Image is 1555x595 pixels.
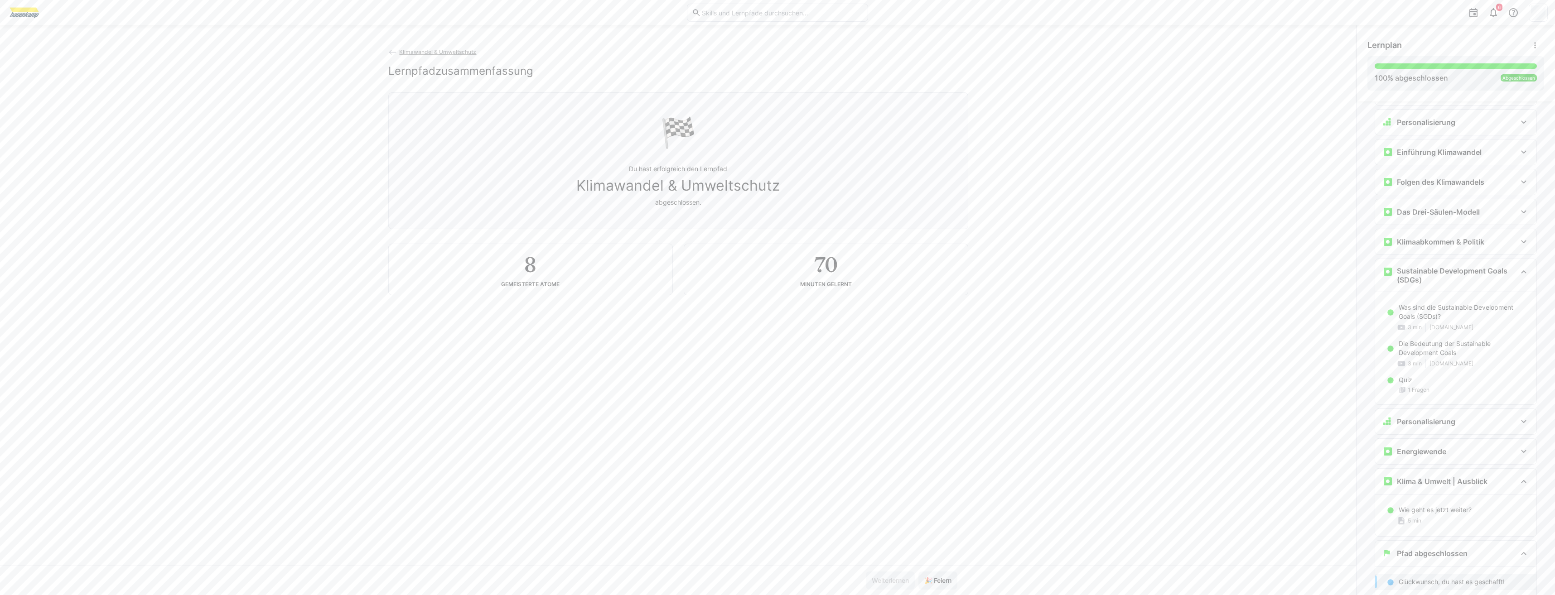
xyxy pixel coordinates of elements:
[1399,505,1472,514] p: Wie geht es jetzt weiter?
[1399,375,1412,384] p: Quiz
[800,281,852,288] div: Minuten gelernt
[701,9,863,17] input: Skills und Lernpfade durchsuchen…
[576,177,780,194] span: Klimawandel & Umweltschutz
[1408,517,1421,524] span: 5 min
[1397,237,1484,246] h3: Klimaabkommen & Politik
[866,571,915,590] button: Weiterlernen
[1399,303,1529,321] p: Was sind die Sustainable Development Goals (SGDs)?
[918,571,957,590] button: 🎉 Feiern
[1408,386,1429,393] span: 1 Fragen
[923,576,953,585] span: 🎉 Feiern
[1397,178,1484,187] h3: Folgen des Klimawandels
[660,115,696,150] div: 🏁
[1375,72,1448,83] div: % abgeschlossen
[1399,577,1505,586] p: Glückwunsch, du hast es geschafft!
[1399,339,1529,357] p: Die Bedeutung der Sustainable Development Goals
[524,251,536,278] h2: 8
[1498,5,1501,10] span: 6
[399,48,476,55] span: Klimawandel & Umweltschutz
[814,251,837,278] h2: 70
[1429,360,1473,367] span: [DOMAIN_NAME]
[1397,549,1468,558] h3: Pfad abgeschlossen
[388,64,533,78] h2: Lernpfadzusammenfassung
[1397,477,1487,486] h3: Klima & Umwelt | Ausblick
[1397,148,1482,157] h3: Einführung Klimawandel
[576,164,780,207] p: Du hast erfolgreich den Lernpfad abgeschlossen.
[1367,40,1402,50] span: Lernplan
[1397,118,1455,127] h3: Personalisierung
[501,281,560,288] div: Gemeisterte Atome
[388,48,477,55] a: Klimawandel & Umweltschutz
[870,576,910,585] span: Weiterlernen
[1397,207,1480,216] h3: Das Drei-Säulen-Modell
[1397,417,1455,426] h3: Personalisierung
[1375,73,1387,82] span: 100
[1429,324,1473,331] span: [DOMAIN_NAME]
[1397,447,1446,456] h3: Energiewende
[1502,75,1535,81] span: Abgeschlossen
[1397,266,1516,284] h3: Sustainable Development Goals (SDGs)
[1408,324,1422,331] span: 3 min
[1408,360,1422,367] span: 3 min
